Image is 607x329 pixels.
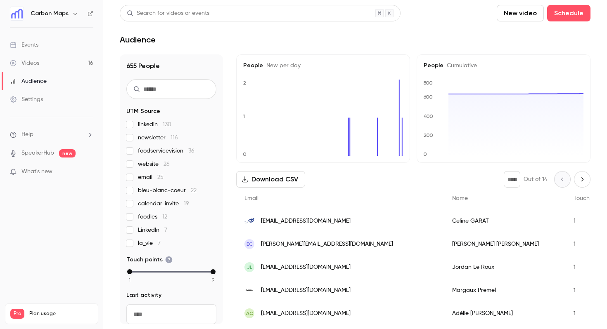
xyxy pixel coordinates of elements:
span: foodles [138,213,167,221]
text: 200 [424,132,433,138]
button: New video [497,5,544,21]
text: 1 [243,113,245,119]
span: 22 [191,188,197,193]
div: Videos [10,59,39,67]
span: 36 [188,148,194,154]
span: newsletter [138,134,178,142]
span: 26 [164,161,170,167]
span: [EMAIL_ADDRESS][DOMAIN_NAME] [261,263,351,272]
span: What's new [21,167,52,176]
h1: Audience [120,35,156,45]
text: 0 [243,151,247,157]
div: max [211,269,216,274]
div: Search for videos or events [127,9,209,18]
span: foodservicevision [138,147,194,155]
img: Carbon Maps [10,7,24,20]
span: 25 [157,174,164,180]
div: Margaux Premel [444,279,565,302]
button: Download CSV [236,171,305,188]
span: website [138,160,170,168]
span: 19 [184,201,189,207]
div: Adélie [PERSON_NAME] [444,302,565,325]
span: Last activity [126,291,161,299]
span: Email [244,195,258,201]
text: 800 [423,80,433,86]
text: 2 [243,80,246,86]
span: linkedin [138,120,171,129]
button: Schedule [547,5,590,21]
text: 600 [423,94,433,100]
div: Celine GARAT [444,209,565,233]
span: [EMAIL_ADDRESS][DOMAIN_NAME] [261,309,351,318]
h5: People [243,61,403,70]
span: [PERSON_NAME][EMAIL_ADDRESS][DOMAIN_NAME] [261,240,393,249]
span: AC [246,310,253,317]
span: UTM Source [126,107,160,115]
span: 9 [212,276,214,284]
span: Cumulative [443,63,477,68]
div: Audience [10,77,47,85]
button: Next page [574,171,590,188]
span: Plan usage [29,310,93,317]
span: 1 [129,276,130,284]
span: [EMAIL_ADDRESS][DOMAIN_NAME] [261,286,351,295]
span: 130 [163,122,171,127]
iframe: Noticeable Trigger [83,168,93,176]
p: Out of 14 [524,175,548,183]
span: [EMAIL_ADDRESS][DOMAIN_NAME] [261,217,351,226]
span: 7 [164,227,167,233]
text: 400 [424,113,433,119]
span: 12 [162,214,167,220]
h5: People [424,61,583,70]
span: 7 [158,240,161,246]
div: Settings [10,95,43,103]
span: Pro [10,309,24,319]
img: deloitte.fr [244,288,254,292]
span: bleu-blanc-coeur [138,186,197,195]
h6: Carbon Maps [31,9,69,18]
span: EC [247,240,253,248]
div: Events [10,41,38,49]
div: [PERSON_NAME] [PERSON_NAME] [444,233,565,256]
h1: 655 People [126,61,216,71]
span: Touch points [126,256,173,264]
span: la_vie [138,239,161,247]
span: 116 [171,135,178,141]
span: JL [247,263,252,271]
span: LinkedIn [138,226,167,234]
span: Help [21,130,33,139]
img: phileo.lesaffre.com [244,216,254,226]
span: calendar_invite [138,200,189,208]
a: SpeakerHub [21,149,54,157]
span: New per day [263,63,301,68]
span: new [59,149,76,157]
span: Name [452,195,468,201]
div: min [127,269,132,274]
text: 0 [423,151,427,157]
div: Jordan Le Roux [444,256,565,279]
span: email [138,173,164,181]
li: help-dropdown-opener [10,130,93,139]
